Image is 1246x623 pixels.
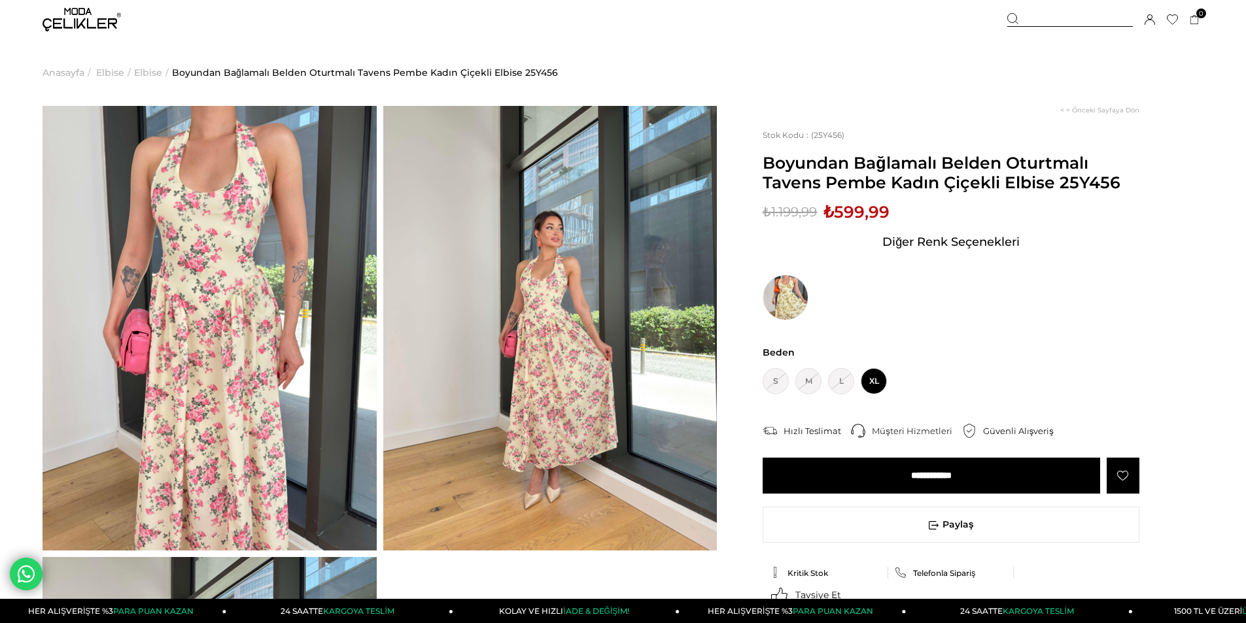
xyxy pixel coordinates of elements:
span: L [828,368,854,394]
span: (25Y456) [763,130,844,140]
li: > [134,39,172,106]
span: Telefonla Sipariş [913,568,975,578]
a: < < Önceki Sayfaya Dön [1060,106,1139,114]
a: HER ALIŞVERİŞTE %3PARA PUAN KAZAN [680,599,906,623]
span: XL [861,368,887,394]
span: Beden [763,346,1139,358]
a: Favorilere Ekle [1107,458,1139,494]
span: Kritik Stok [787,568,828,578]
a: Boyundan Bağlamalı Belden Oturtmalı Tavens Pembe Kadın Çiçekli Elbise 25Y456 [172,39,558,106]
span: KARGOYA TESLİM [1003,606,1073,616]
img: Tavens Elbise 25Y456 [383,106,718,550]
span: KARGOYA TESLİM [323,606,394,616]
div: Müşteri Hizmetleri [872,425,962,437]
a: 24 SAATTEKARGOYA TESLİM [227,599,453,623]
span: ₺599,99 [823,202,890,222]
span: Stok Kodu [763,130,811,140]
img: Boyundan Bağlamalı Belden Oturtmalı Tavens Sarı Kadın Çiçekli Elbise 25Y456 [763,275,808,320]
a: Telefonla Sipariş [895,567,1007,579]
span: 0 [1196,8,1206,18]
span: Boyundan Bağlamalı Belden Oturtmalı Tavens Pembe Kadın Çiçekli Elbise 25Y456 [763,153,1139,192]
a: Kritik Stok [769,567,882,579]
a: KOLAY VE HIZLIİADE & DEĞİŞİM! [453,599,680,623]
li: > [96,39,134,106]
span: ₺1.199,99 [763,202,817,222]
a: Elbise [96,39,124,106]
img: shipping.png [763,424,777,438]
div: Güvenli Alışveriş [983,425,1064,437]
span: M [795,368,822,394]
img: call-center.png [851,424,865,438]
span: Paylaş [763,507,1139,542]
span: Tavsiye Et [795,589,841,601]
li: > [43,39,94,106]
span: S [763,368,789,394]
span: PARA PUAN KAZAN [793,606,873,616]
a: Elbise [134,39,162,106]
div: Hızlı Teslimat [784,425,851,437]
img: Tavens Elbise 25Y456 [43,106,377,550]
a: Anasayfa [43,39,84,106]
a: 24 SAATTEKARGOYA TESLİM [907,599,1133,623]
span: İADE & DEĞİŞİM! [563,606,629,616]
img: security.png [962,424,977,438]
a: 0 [1190,15,1200,25]
img: logo [43,8,121,31]
span: Diğer Renk Seçenekleri [882,231,1020,252]
span: PARA PUAN KAZAN [113,606,194,616]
